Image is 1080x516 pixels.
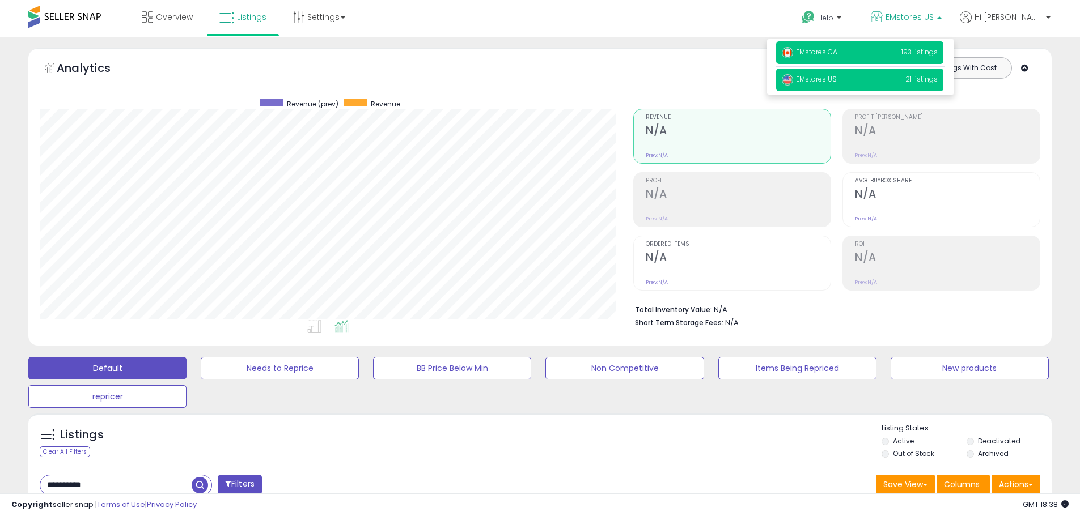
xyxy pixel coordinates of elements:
span: 21 listings [905,74,938,84]
span: Avg. Buybox Share [855,178,1040,184]
img: canada.png [782,47,793,58]
div: Clear All Filters [40,446,90,457]
span: Help [818,13,833,23]
h2: N/A [646,251,831,266]
span: Profit [646,178,831,184]
small: Prev: N/A [646,215,668,222]
span: Revenue [371,99,400,109]
b: Short Term Storage Fees: [635,318,723,327]
span: Columns [944,479,980,490]
i: Get Help [801,10,815,24]
span: N/A [725,317,739,328]
h5: Analytics [57,60,133,79]
button: New products [891,357,1049,379]
h2: N/A [855,187,1040,203]
label: Deactivated [978,436,1020,446]
span: EMstores US [886,11,934,23]
a: Privacy Policy [147,499,197,510]
small: Prev: N/A [855,152,877,159]
small: Prev: N/A [855,279,877,285]
span: 2025-08-14 18:38 GMT [1023,499,1069,510]
h2: N/A [855,251,1040,266]
a: Terms of Use [97,499,145,510]
span: Revenue (prev) [287,99,338,109]
span: EMstores CA [782,47,837,57]
label: Archived [978,449,1009,458]
button: repricer [28,385,187,408]
span: Listings [237,11,266,23]
small: Prev: N/A [646,152,668,159]
button: Filters [218,475,262,494]
span: Ordered Items [646,241,831,248]
b: Total Inventory Value: [635,305,712,314]
label: Active [893,436,914,446]
button: Default [28,357,187,379]
button: Needs to Reprice [201,357,359,379]
button: Save View [876,475,935,494]
span: EMstores US [782,74,837,84]
p: Listing States: [882,423,1052,434]
small: Prev: N/A [646,279,668,285]
h5: Listings [60,427,104,443]
button: Listings With Cost [924,61,1008,75]
h2: N/A [646,187,831,203]
a: Hi [PERSON_NAME] [960,11,1051,37]
div: seller snap | | [11,500,197,510]
button: Columns [937,475,990,494]
a: Help [793,2,853,37]
h2: N/A [646,124,831,139]
button: BB Price Below Min [373,357,531,379]
button: Items Being Repriced [718,357,876,379]
span: Revenue [646,114,831,121]
img: usa.png [782,74,793,86]
button: Non Competitive [545,357,704,379]
span: ROI [855,241,1040,248]
span: 193 listings [901,47,938,57]
span: Overview [156,11,193,23]
span: Profit [PERSON_NAME] [855,114,1040,121]
span: Hi [PERSON_NAME] [975,11,1043,23]
li: N/A [635,302,1032,315]
label: Out of Stock [893,449,934,458]
strong: Copyright [11,499,53,510]
h2: N/A [855,124,1040,139]
button: Actions [992,475,1040,494]
small: Prev: N/A [855,215,877,222]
